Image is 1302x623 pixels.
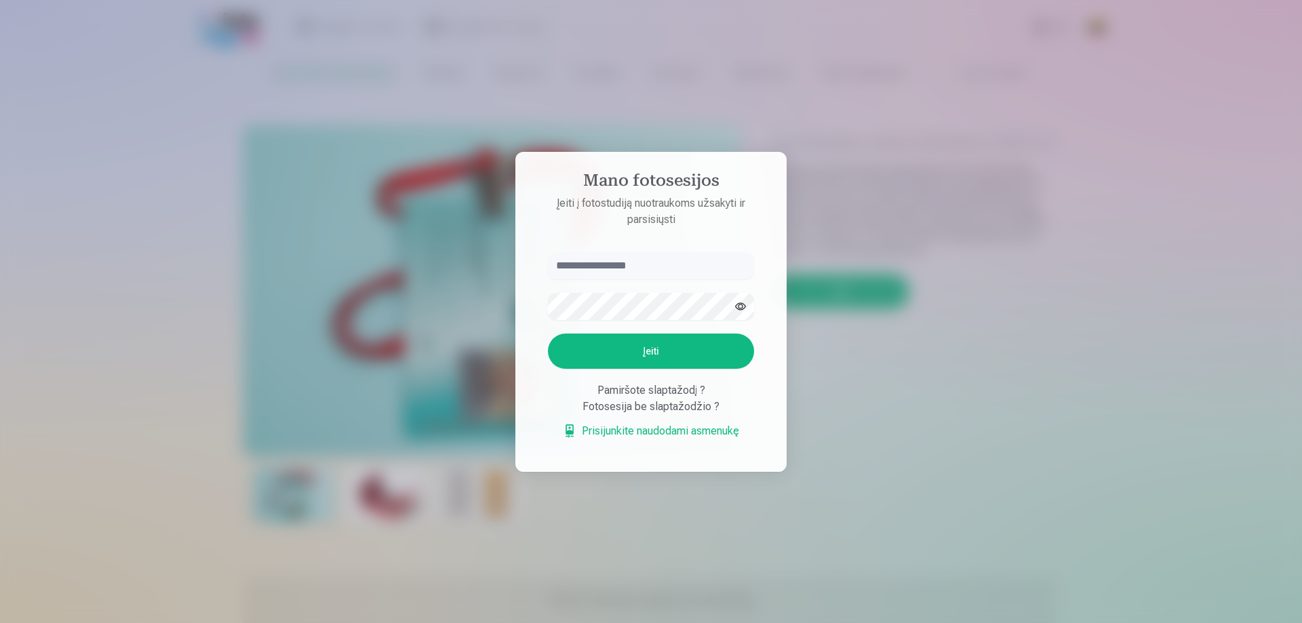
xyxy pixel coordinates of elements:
[534,171,768,195] h4: Mano fotosesijos
[548,382,754,399] div: Pamiršote slaptažodį ?
[534,195,768,228] p: Įeiti į fotostudiją nuotraukoms užsakyti ir parsisiųsti
[548,334,754,369] button: Įeiti
[548,399,754,415] div: Fotosesija be slaptažodžio ?
[563,423,739,439] a: Prisijunkite naudodami asmenukę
